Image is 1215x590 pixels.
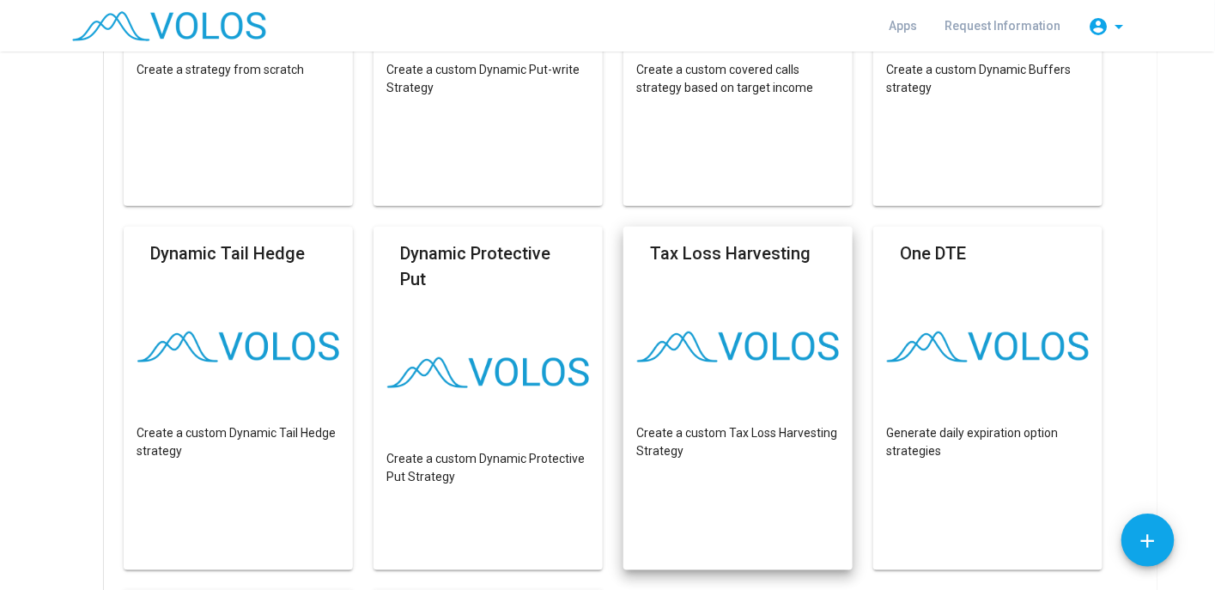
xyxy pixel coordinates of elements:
[137,61,340,79] p: Create a strategy from scratch
[637,424,840,460] p: Create a custom Tax Loss Harvesting Strategy
[901,240,967,266] mat-card-title: One DTE
[387,357,590,389] img: logo.png
[1137,530,1159,552] mat-icon: add
[137,331,340,363] img: logo.png
[887,331,1090,363] img: logo.png
[637,331,840,363] img: logo.png
[1121,514,1175,567] button: Add icon
[876,10,932,41] a: Apps
[890,19,918,33] span: Apps
[387,450,590,486] p: Create a custom Dynamic Protective Put Strategy
[887,61,1090,97] p: Create a custom Dynamic Buffers strategy
[1089,16,1109,37] mat-icon: account_circle
[932,10,1075,41] a: Request Information
[401,240,576,292] mat-card-title: Dynamic Protective Put
[151,240,306,266] mat-card-title: Dynamic Tail Hedge
[945,19,1061,33] span: Request Information
[637,61,840,97] p: Create a custom covered calls strategy based on target income
[651,240,811,266] mat-card-title: Tax Loss Harvesting
[1109,16,1130,37] mat-icon: arrow_drop_down
[137,424,340,460] p: Create a custom Dynamic Tail Hedge strategy
[887,424,1090,460] p: Generate daily expiration option strategies
[387,61,590,97] p: Create a custom Dynamic Put-write Strategy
